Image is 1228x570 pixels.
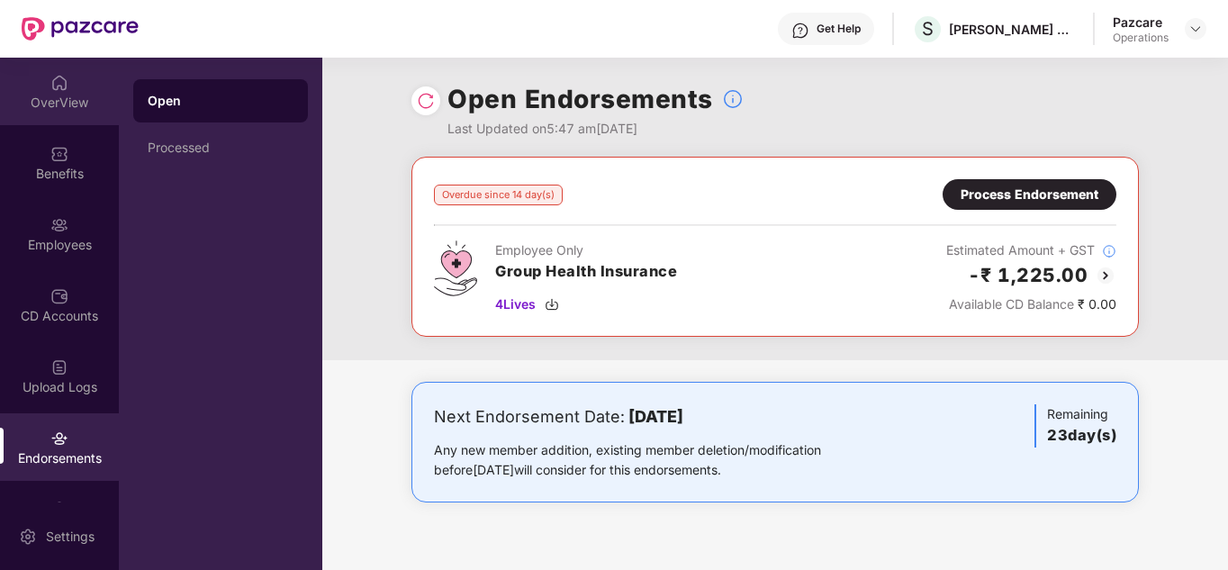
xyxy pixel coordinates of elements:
[722,88,744,110] img: svg+xml;base64,PHN2ZyBpZD0iSW5mb18tXzMyeDMyIiBkYXRhLW5hbWU9IkluZm8gLSAzMngzMiIgeG1sbnM9Imh0dHA6Ly...
[961,185,1098,204] div: Process Endorsement
[1113,14,1169,31] div: Pazcare
[50,430,68,448] img: svg+xml;base64,PHN2ZyBpZD0iRW5kb3JzZW1lbnRzIiB4bWxucz0iaHR0cDovL3d3dy53My5vcmcvMjAwMC9zdmciIHdpZH...
[628,407,683,426] b: [DATE]
[495,260,677,284] h3: Group Health Insurance
[41,528,100,546] div: Settings
[495,240,677,260] div: Employee Only
[19,528,37,546] img: svg+xml;base64,PHN2ZyBpZD0iU2V0dGluZy0yMHgyMCIgeG1sbnM9Imh0dHA6Ly93d3cudzMub3JnLzIwMDAvc3ZnIiB3aW...
[417,92,435,110] img: svg+xml;base64,PHN2ZyBpZD0iUmVsb2FkLTMyeDMyIiB4bWxucz0iaHR0cDovL3d3dy53My5vcmcvMjAwMC9zdmciIHdpZH...
[1113,31,1169,45] div: Operations
[946,294,1116,314] div: ₹ 0.00
[1188,22,1203,36] img: svg+xml;base64,PHN2ZyBpZD0iRHJvcGRvd24tMzJ4MzIiIHhtbG5zPSJodHRwOi8vd3d3LnczLm9yZy8yMDAwL3N2ZyIgd2...
[1102,244,1116,258] img: svg+xml;base64,PHN2ZyBpZD0iSW5mb18tXzMyeDMyIiBkYXRhLW5hbWU9IkluZm8gLSAzMngzMiIgeG1sbnM9Imh0dHA6Ly...
[1034,404,1116,448] div: Remaining
[949,21,1075,38] div: [PERSON_NAME] APPAREL PRIVATE LIMITED
[1095,265,1116,286] img: svg+xml;base64,PHN2ZyBpZD0iQmFjay0yMHgyMCIgeG1sbnM9Imh0dHA6Ly93d3cudzMub3JnLzIwMDAvc3ZnIiB3aWR0aD...
[434,404,878,430] div: Next Endorsement Date:
[946,240,1116,260] div: Estimated Amount + GST
[50,287,68,305] img: svg+xml;base64,PHN2ZyBpZD0iQ0RfQWNjb3VudHMiIGRhdGEtbmFtZT0iQ0QgQWNjb3VudHMiIHhtbG5zPSJodHRwOi8vd3...
[968,260,1088,290] h2: -₹ 1,225.00
[434,440,878,480] div: Any new member addition, existing member deletion/modification before [DATE] will consider for th...
[148,92,293,110] div: Open
[50,216,68,234] img: svg+xml;base64,PHN2ZyBpZD0iRW1wbG95ZWVzIiB4bWxucz0iaHR0cDovL3d3dy53My5vcmcvMjAwMC9zdmciIHdpZHRoPS...
[50,74,68,92] img: svg+xml;base64,PHN2ZyBpZD0iSG9tZSIgeG1sbnM9Imh0dHA6Ly93d3cudzMub3JnLzIwMDAvc3ZnIiB3aWR0aD0iMjAiIG...
[1047,424,1116,448] h3: 23 day(s)
[434,185,563,205] div: Overdue since 14 day(s)
[495,294,536,314] span: 4 Lives
[447,79,713,119] h1: Open Endorsements
[50,358,68,376] img: svg+xml;base64,PHN2ZyBpZD0iVXBsb2FkX0xvZ3MiIGRhdGEtbmFtZT0iVXBsb2FkIExvZ3MiIHhtbG5zPSJodHRwOi8vd3...
[949,296,1074,312] span: Available CD Balance
[434,240,477,296] img: svg+xml;base64,PHN2ZyB4bWxucz0iaHR0cDovL3d3dy53My5vcmcvMjAwMC9zdmciIHdpZHRoPSI0Ny43MTQiIGhlaWdodD...
[817,22,861,36] div: Get Help
[922,18,934,40] span: S
[50,501,68,519] img: svg+xml;base64,PHN2ZyBpZD0iTXlfT3JkZXJzIiBkYXRhLW5hbWU9Ik15IE9yZGVycyIgeG1sbnM9Imh0dHA6Ly93d3cudz...
[148,140,293,155] div: Processed
[545,297,559,312] img: svg+xml;base64,PHN2ZyBpZD0iRG93bmxvYWQtMzJ4MzIiIHhtbG5zPSJodHRwOi8vd3d3LnczLm9yZy8yMDAwL3N2ZyIgd2...
[791,22,809,40] img: svg+xml;base64,PHN2ZyBpZD0iSGVscC0zMngzMiIgeG1sbnM9Imh0dHA6Ly93d3cudzMub3JnLzIwMDAvc3ZnIiB3aWR0aD...
[50,145,68,163] img: svg+xml;base64,PHN2ZyBpZD0iQmVuZWZpdHMiIHhtbG5zPSJodHRwOi8vd3d3LnczLm9yZy8yMDAwL3N2ZyIgd2lkdGg9Ij...
[447,119,744,139] div: Last Updated on 5:47 am[DATE]
[22,17,139,41] img: New Pazcare Logo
